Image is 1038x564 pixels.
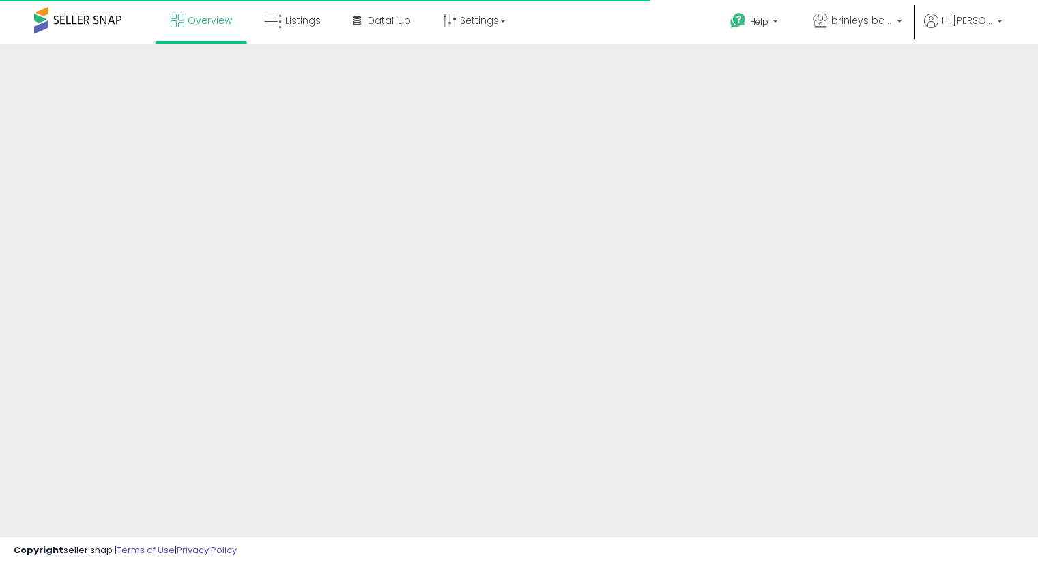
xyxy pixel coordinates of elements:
a: Hi [PERSON_NAME] [924,14,1003,44]
div: seller snap | | [14,544,237,557]
span: DataHub [368,14,411,27]
i: Get Help [730,12,747,29]
a: Privacy Policy [177,544,237,556]
span: Overview [188,14,232,27]
a: Help [719,2,792,44]
span: brinleys bargains [831,14,893,27]
span: Help [750,16,768,27]
span: Hi [PERSON_NAME] [942,14,993,27]
span: Listings [285,14,321,27]
strong: Copyright [14,544,63,556]
a: Terms of Use [117,544,175,556]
